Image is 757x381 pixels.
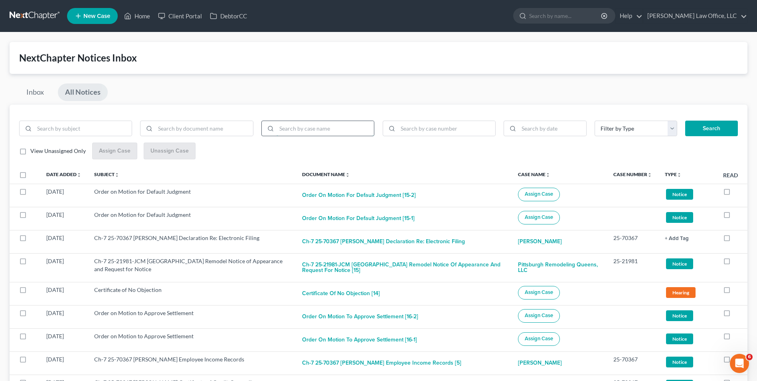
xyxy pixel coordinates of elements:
span: Notice [666,310,693,321]
input: Search by document name [155,121,253,136]
a: + Add Tag [665,234,710,242]
i: unfold_more [647,173,652,177]
a: [PERSON_NAME] Law Office, LLC [643,9,747,23]
a: All Notices [58,83,108,101]
input: Search by case number [398,121,495,136]
button: Ch-7 25-70367 [PERSON_NAME] Declaration Re: Electronic Filing [302,234,465,250]
a: [PERSON_NAME] [518,234,562,250]
td: [DATE] [40,253,88,282]
button: Assign Case [518,332,560,346]
i: unfold_more [345,173,350,177]
td: 25-70367 [607,351,658,375]
a: Pittsburgh Remodeling Queens, LLC [518,257,601,279]
div: NextChapter Notices Inbox [19,52,738,64]
button: Order on Motion for Default Judgment [15-2] [302,188,416,204]
i: unfold_more [115,173,119,177]
button: Order on Motion for Default Judgment [15-1] [302,211,415,227]
a: Notice [665,211,710,224]
td: Ch-7 25-70367 [PERSON_NAME] Employee Income Records [88,351,296,375]
td: [DATE] [40,328,88,351]
a: Client Portal [154,9,206,23]
button: Assign Case [518,188,560,201]
i: unfold_more [77,173,81,177]
a: Home [120,9,154,23]
button: Order on Motion to Approve Settlement [16-2] [302,309,418,325]
a: Typeunfold_more [665,171,682,177]
td: Ch-7 25-70367 [PERSON_NAME] Declaration Re: Electronic Filing [88,230,296,253]
input: Search by date [519,121,586,136]
td: Order on Motion for Default Judgment [88,207,296,230]
a: Subjectunfold_more [94,171,119,177]
span: Assign Case [525,191,553,197]
a: Hearing [665,286,710,299]
span: Assign Case [525,214,553,220]
button: + Add Tag [665,236,689,241]
span: Hearing [666,287,696,298]
td: [DATE] [40,230,88,253]
span: Notice [666,333,693,344]
a: Help [616,9,642,23]
td: [DATE] [40,305,88,328]
iframe: Intercom live chat [730,354,749,373]
button: Search [685,121,738,137]
td: Order on Motion to Approve Settlement [88,305,296,328]
span: Notice [666,357,693,367]
span: 6 [746,354,753,360]
td: Certificate of No Objection [88,282,296,305]
span: Notice [666,258,693,269]
td: 25-70367 [607,230,658,253]
span: Assign Case [525,312,553,319]
a: Notice [665,309,710,322]
button: Assign Case [518,309,560,323]
i: unfold_more [677,173,682,177]
td: Ch-7 25-21981-JCM [GEOGRAPHIC_DATA] Remodel Notice of Appearance and Request for Notice [88,253,296,282]
input: Search by name... [529,8,602,23]
td: [DATE] [40,184,88,207]
a: [PERSON_NAME] [518,355,562,371]
a: Date Addedunfold_more [46,171,81,177]
a: Case Nameunfold_more [518,171,550,177]
a: DebtorCC [206,9,251,23]
span: Notice [666,212,693,223]
span: Assign Case [525,335,553,342]
button: Order on Motion to Approve Settlement [16-1] [302,332,417,348]
td: 25-21981 [607,253,658,282]
a: Notice [665,355,710,369]
td: Order on Motion to Approve Settlement [88,328,296,351]
td: [DATE] [40,207,88,230]
span: Assign Case [525,289,553,296]
button: Assign Case [518,286,560,300]
label: Read [723,171,738,179]
td: [DATE] [40,282,88,305]
td: Order on Motion for Default Judgment [88,184,296,207]
a: Notice [665,257,710,270]
i: unfold_more [546,173,550,177]
a: Notice [665,188,710,201]
td: [DATE] [40,351,88,375]
button: Ch-7 25-70367 [PERSON_NAME] Employee Income Records [5] [302,355,461,371]
span: Notice [666,189,693,200]
span: View Unassigned Only [30,147,86,154]
a: Notice [665,332,710,345]
input: Search by case name [277,121,374,136]
button: Assign Case [518,211,560,224]
a: Document Nameunfold_more [302,171,350,177]
span: New Case [83,13,110,19]
button: Certificate of No Objection [14] [302,286,380,302]
a: Case Numberunfold_more [613,171,652,177]
button: Ch-7 25-21981-JCM [GEOGRAPHIC_DATA] Remodel Notice of Appearance and Request for Notice [15] [302,257,505,279]
a: Inbox [19,83,51,101]
input: Search by subject [34,121,132,136]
